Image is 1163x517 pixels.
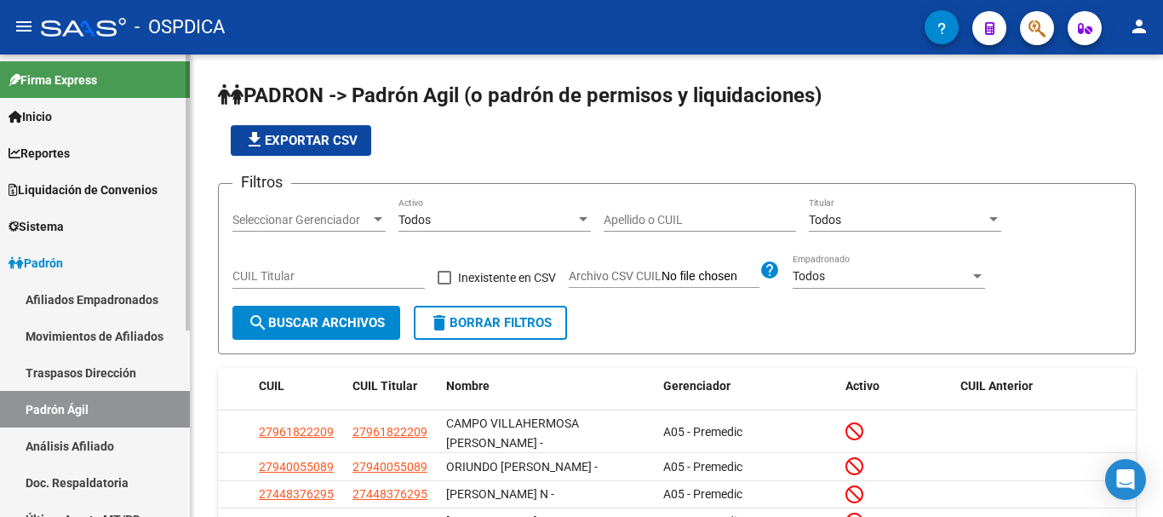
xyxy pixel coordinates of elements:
span: Activo [845,379,879,393]
span: CAMPO VILLAHERMOSA [PERSON_NAME] - [446,416,579,450]
span: Borrar Filtros [429,315,552,330]
span: 27940055089 [352,460,427,474]
span: [PERSON_NAME] N - [446,487,554,501]
mat-icon: search [248,313,268,333]
span: 27448376295 [259,487,334,501]
span: CUIL Titular [352,379,417,393]
datatable-header-cell: Nombre [439,368,656,405]
span: Padrón [9,254,63,273]
span: A05 - Premedic [663,460,742,474]
span: Todos [793,269,825,283]
button: Exportar CSV [231,125,371,156]
datatable-header-cell: Gerenciador [656,368,839,405]
mat-icon: delete [429,313,450,333]
span: 27940055089 [259,460,334,474]
span: Sistema [9,217,64,236]
button: Borrar Filtros [414,306,567,340]
span: A05 - Premedic [663,487,742,501]
span: CUIL Anterior [960,379,1033,393]
span: Liquidación de Convenios [9,181,158,199]
span: Inicio [9,107,52,126]
span: A05 - Premedic [663,425,742,439]
mat-icon: menu [14,16,34,37]
span: Seleccionar Gerenciador [232,213,370,227]
span: CUIL [259,379,284,393]
button: Buscar Archivos [232,306,400,340]
mat-icon: person [1129,16,1149,37]
span: - OSPDICA [135,9,225,46]
span: Buscar Archivos [248,315,385,330]
span: Archivo CSV CUIL [569,269,662,283]
span: PADRON -> Padrón Agil (o padrón de permisos y liquidaciones) [218,83,822,107]
span: Todos [809,213,841,227]
span: Nombre [446,379,490,393]
span: Inexistente en CSV [458,267,556,288]
span: Gerenciador [663,379,730,393]
datatable-header-cell: Activo [839,368,954,405]
datatable-header-cell: CUIL Anterior [954,368,1137,405]
span: Exportar CSV [244,133,358,148]
span: Firma Express [9,71,97,89]
span: 27961822209 [259,425,334,439]
span: 27961822209 [352,425,427,439]
span: Todos [398,213,431,227]
div: Open Intercom Messenger [1105,459,1146,500]
span: ORIUNDO [PERSON_NAME] - [446,460,598,474]
span: 27448376295 [352,487,427,501]
h3: Filtros [232,170,291,194]
datatable-header-cell: CUIL Titular [346,368,439,405]
mat-icon: file_download [244,129,265,150]
mat-icon: help [759,260,780,280]
input: Archivo CSV CUIL [662,269,759,284]
datatable-header-cell: CUIL [252,368,346,405]
span: Reportes [9,144,70,163]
